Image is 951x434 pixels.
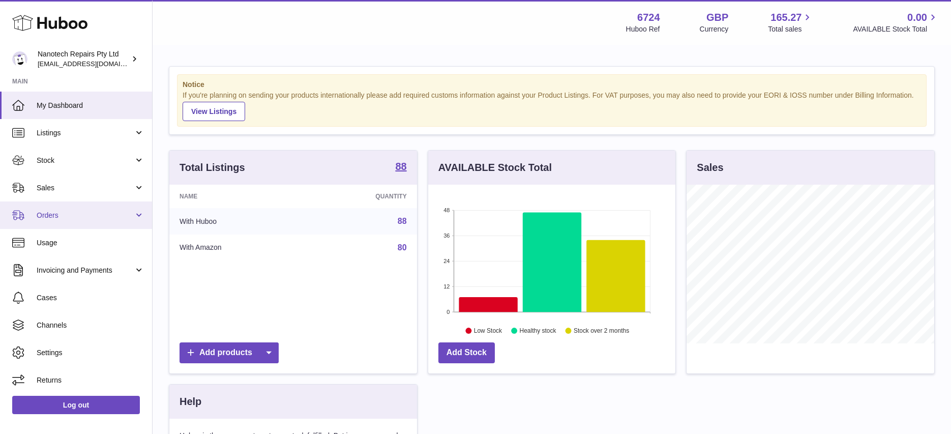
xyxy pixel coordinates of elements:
span: Total sales [768,24,813,34]
div: Huboo Ref [626,24,660,34]
a: View Listings [183,102,245,121]
h3: AVAILABLE Stock Total [438,161,552,175]
text: Low Stock [474,327,502,334]
text: 24 [443,258,450,264]
strong: 88 [395,161,406,171]
h3: Sales [697,161,723,175]
td: With Amazon [169,235,305,261]
strong: Notice [183,80,921,90]
text: 0 [447,309,450,315]
span: Stock [37,156,134,165]
strong: GBP [706,11,728,24]
strong: 6724 [637,11,660,24]
a: Add products [180,342,279,363]
a: 88 [398,217,407,225]
span: AVAILABLE Stock Total [853,24,939,34]
td: With Huboo [169,208,305,235]
span: My Dashboard [37,101,144,110]
div: Currency [700,24,729,34]
span: Channels [37,321,144,330]
th: Name [169,185,305,208]
span: Settings [37,348,144,358]
a: Log out [12,396,140,414]
a: 80 [398,243,407,252]
text: 12 [443,283,450,290]
span: Orders [37,211,134,220]
span: 0.00 [907,11,927,24]
span: Listings [37,128,134,138]
img: info@nanotechrepairs.com [12,51,27,67]
h3: Help [180,395,201,409]
span: Returns [37,375,144,385]
a: Add Stock [438,342,495,363]
div: Nanotech Repairs Pty Ltd [38,49,129,69]
a: 88 [395,161,406,173]
span: 165.27 [770,11,801,24]
span: Usage [37,238,144,248]
a: 0.00 AVAILABLE Stock Total [853,11,939,34]
h3: Total Listings [180,161,245,175]
text: 48 [443,207,450,213]
div: If you're planning on sending your products internationally please add required customs informati... [183,91,921,121]
th: Quantity [305,185,417,208]
span: Sales [37,183,134,193]
span: Cases [37,293,144,303]
span: [EMAIL_ADDRESS][DOMAIN_NAME] [38,60,150,68]
text: 36 [443,233,450,239]
text: Stock over 2 months [574,327,629,334]
text: Healthy stock [519,327,556,334]
span: Invoicing and Payments [37,266,134,275]
a: 165.27 Total sales [768,11,813,34]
